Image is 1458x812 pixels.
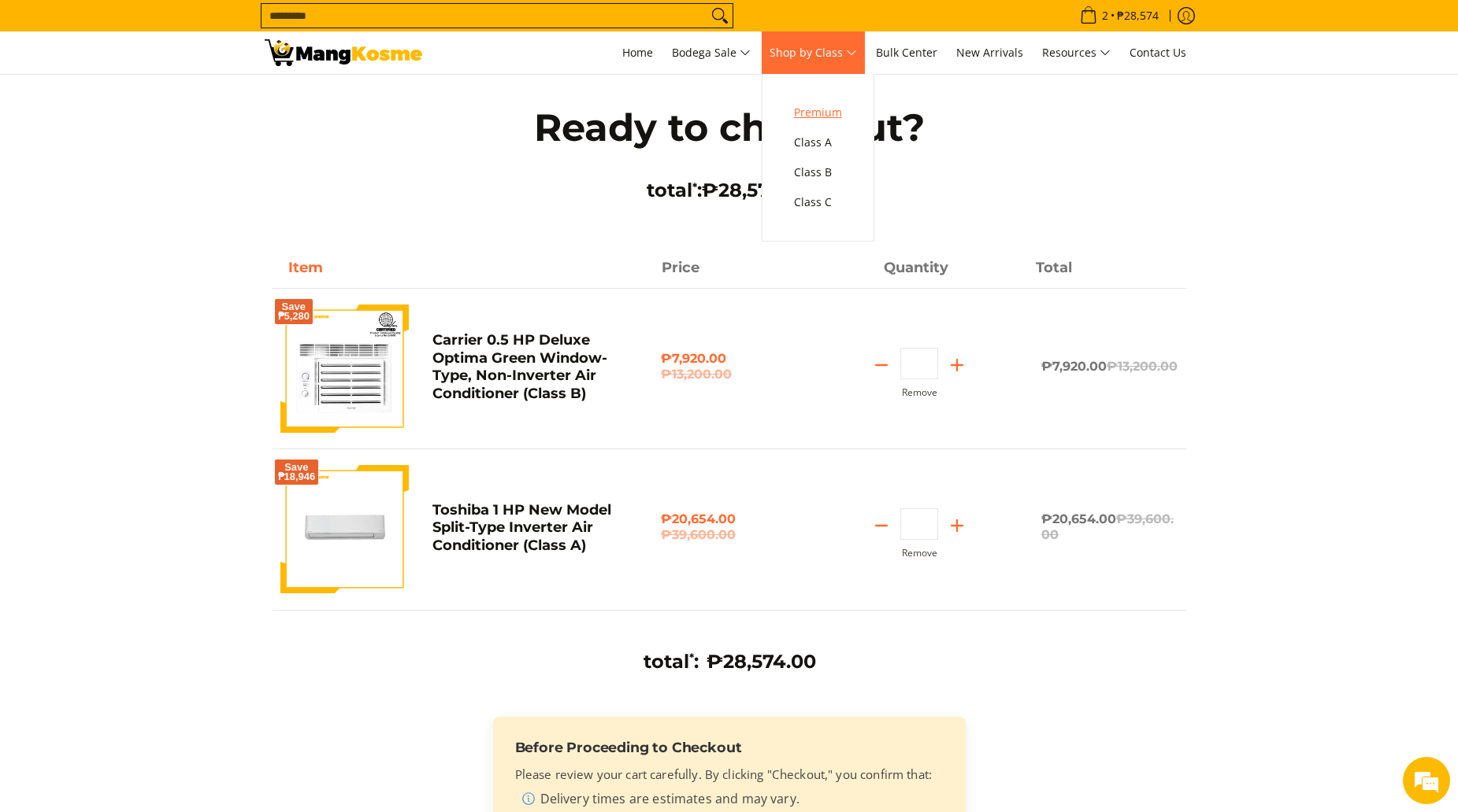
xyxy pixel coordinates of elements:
span: New Arrivals [956,45,1023,60]
a: Carrier 0.5 HP Deluxe Optima Green Window-Type, Non-Inverter Air Conditioner (Class B) [432,331,607,402]
del: ₱13,200.00 [661,367,797,382]
h3: total : [501,179,958,202]
img: Default Title Toshiba 1 HP New Model Split-Type Inverter Air Conditioner (Class A) [280,465,409,593]
a: Class B [786,157,850,187]
span: 2 [1100,10,1111,21]
span: Class A [794,133,842,153]
textarea: Type your message and hit 'Enter' [8,430,300,485]
span: Save ₱5,280 [278,302,310,321]
span: ₱28,574 [1115,10,1161,21]
h3: Before Proceeding to Checkout [515,739,944,756]
span: Resources [1042,43,1111,63]
span: Bodega Sale [672,43,751,63]
img: Your Shopping Cart | Mang Kosme [265,39,422,66]
a: Premium [786,98,850,127]
span: Premium [794,103,842,123]
span: • [1075,7,1163,24]
img: Default Title Carrier 0.5 HP Deluxe Optima Green Window-Type, Non-Inverter Air Conditioner (Class B) [280,304,409,433]
button: Remove [902,548,937,559]
div: Chat with us now [82,88,265,109]
a: Contact Us [1122,31,1194,74]
span: ₱7,920.00 [661,351,797,382]
nav: Main Menu [438,31,1194,74]
h1: Ready to checkout? [501,104,958,151]
span: ₱20,654.00 [661,511,797,543]
a: New Arrivals [948,31,1031,74]
a: Bodega Sale [664,31,759,74]
a: Shop by Class [762,31,865,74]
button: Subtract [863,352,900,378]
span: We're online! [91,198,217,357]
del: ₱39,600.00 [1041,511,1174,542]
span: ₱28,574.00 [702,179,811,201]
button: Subtract [863,513,900,538]
button: Search [707,4,733,28]
span: Save ₱18,946 [278,463,316,482]
span: Bulk Center [876,45,937,60]
button: Add [938,352,976,378]
a: Toshiba 1 HP New Model Split-Type Inverter Air Conditioner (Class A) [432,501,611,554]
a: Class C [786,187,850,217]
button: Add [938,513,976,538]
a: Bulk Center [868,31,945,74]
button: Remove [902,387,937,398]
div: Minimize live chat window [258,8,296,46]
h3: total : [644,650,699,674]
a: Class A [786,127,850,157]
a: Resources [1034,31,1119,74]
a: Home [614,31,661,74]
span: Class B [794,163,842,183]
span: ₱28,574.00 [707,650,816,673]
del: ₱13,200.00 [1107,359,1178,374]
span: Contact Us [1130,45,1186,60]
span: ₱20,654.00 [1041,511,1174,542]
span: Home [622,45,653,60]
span: Shop by Class [770,43,857,63]
span: Class C [794,193,842,212]
span: ₱7,920.00 [1041,359,1178,374]
del: ₱39,600.00 [661,527,797,543]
